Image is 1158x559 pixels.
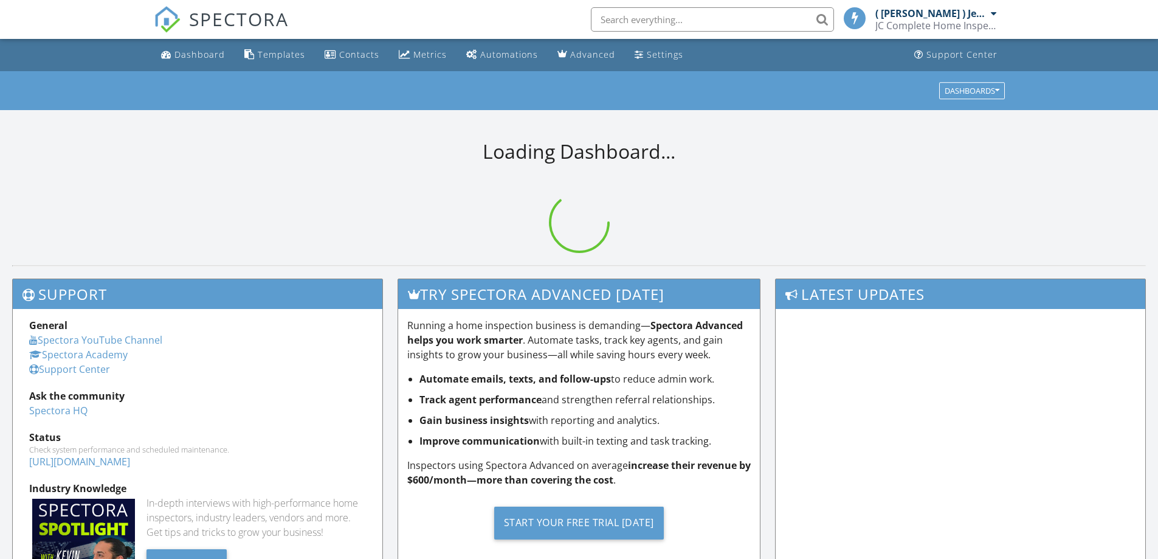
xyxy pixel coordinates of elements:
[29,319,67,332] strong: General
[407,319,743,347] strong: Spectora Advanced helps you work smarter
[394,44,452,66] a: Metrics
[413,49,447,60] div: Metrics
[909,44,1002,66] a: Support Center
[875,7,988,19] div: ( [PERSON_NAME] ) Jeewoong [PERSON_NAME]
[29,445,366,454] div: Check system performance and scheduled maintenance.
[939,82,1005,99] button: Dashboards
[419,413,751,428] li: with reporting and analytics.
[240,44,310,66] a: Templates
[647,49,683,60] div: Settings
[419,414,529,427] strong: Gain business insights
[29,363,110,376] a: Support Center
[419,372,751,386] li: to reduce admin work.
[419,434,540,448] strong: Improve communication
[419,372,611,386] strong: Automate emails, texts, and follow-ups
[591,7,834,32] input: Search everything...
[630,44,688,66] a: Settings
[13,279,382,309] h3: Support
[154,16,289,42] a: SPECTORA
[419,434,751,448] li: with built-in texting and task tracking.
[174,49,225,60] div: Dashboard
[494,507,664,540] div: Start Your Free Trial [DATE]
[29,455,130,468] a: [URL][DOMAIN_NAME]
[407,497,751,549] a: Start Your Free Trial [DATE]
[189,6,289,32] span: SPECTORA
[29,481,366,496] div: Industry Knowledge
[776,279,1145,309] h3: Latest Updates
[156,44,230,66] a: Dashboard
[29,348,128,361] a: Spectora Academy
[407,318,751,362] p: Running a home inspection business is demanding— . Automate tasks, track key agents, and gain ins...
[146,496,366,540] div: In-depth interviews with high-performance home inspectors, industry leaders, vendors and more. Ge...
[29,389,366,403] div: Ask the community
[407,458,751,487] p: Inspectors using Spectora Advanced on average .
[945,86,999,95] div: Dashboards
[154,6,181,33] img: The Best Home Inspection Software - Spectora
[419,392,751,407] li: and strengthen referral relationships.
[480,49,538,60] div: Automations
[553,44,620,66] a: Advanced
[875,19,997,32] div: JC Complete Home Inspections
[29,333,162,347] a: Spectora YouTube Channel
[926,49,998,60] div: Support Center
[419,393,542,406] strong: Track agent performance
[570,49,615,60] div: Advanced
[258,49,305,60] div: Templates
[398,279,760,309] h3: Try spectora advanced [DATE]
[339,49,379,60] div: Contacts
[29,404,88,417] a: Spectora HQ
[461,44,543,66] a: Automations (Basic)
[29,430,366,445] div: Status
[407,459,751,487] strong: increase their revenue by $600/month—more than covering the cost
[320,44,384,66] a: Contacts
